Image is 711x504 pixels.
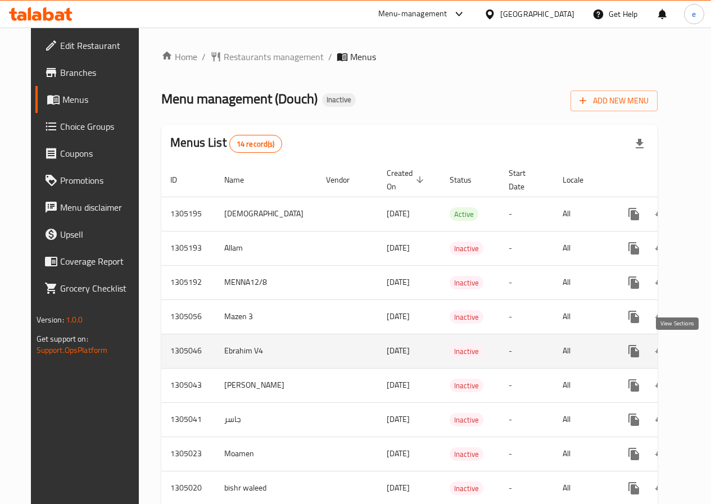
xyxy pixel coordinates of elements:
[35,221,150,248] a: Upsell
[66,312,83,327] span: 1.0.0
[450,208,478,221] span: Active
[60,281,141,295] span: Grocery Checklist
[161,334,215,368] td: 1305046
[554,299,612,334] td: All
[60,174,141,187] span: Promotions
[378,7,447,21] div: Menu-management
[387,206,410,221] span: [DATE]
[161,402,215,437] td: 1305041
[621,441,647,467] button: more
[229,135,282,153] div: Total records count
[387,343,410,358] span: [DATE]
[450,379,483,392] span: Inactive
[450,482,483,495] span: Inactive
[450,344,483,358] div: Inactive
[450,448,483,461] span: Inactive
[161,231,215,265] td: 1305193
[450,242,483,255] div: Inactive
[215,231,317,265] td: Allam
[450,447,483,461] div: Inactive
[500,402,554,437] td: -
[570,90,658,111] button: Add New Menu
[161,368,215,402] td: 1305043
[387,275,410,289] span: [DATE]
[500,8,574,20] div: [GEOGRAPHIC_DATA]
[554,437,612,471] td: All
[170,134,282,153] h2: Menus List
[647,441,674,467] button: Change Status
[500,197,554,231] td: -
[328,50,332,63] li: /
[450,207,478,221] div: Active
[554,334,612,368] td: All
[62,93,141,106] span: Menus
[161,50,197,63] a: Home
[647,372,674,399] button: Change Status
[500,334,554,368] td: -
[692,8,696,20] span: e
[210,50,324,63] a: Restaurants management
[161,437,215,471] td: 1305023
[626,130,653,157] div: Export file
[450,311,483,324] span: Inactive
[554,368,612,402] td: All
[215,299,317,334] td: Mazen 3
[500,368,554,402] td: -
[387,240,410,255] span: [DATE]
[35,86,150,113] a: Menus
[450,173,486,187] span: Status
[60,255,141,268] span: Coverage Report
[322,93,356,107] div: Inactive
[387,378,410,392] span: [DATE]
[35,248,150,275] a: Coverage Report
[450,276,483,289] span: Inactive
[554,231,612,265] td: All
[215,368,317,402] td: [PERSON_NAME]
[35,59,150,86] a: Branches
[387,480,410,495] span: [DATE]
[621,303,647,330] button: more
[60,201,141,214] span: Menu disclaimer
[60,228,141,241] span: Upsell
[647,201,674,228] button: Change Status
[326,173,364,187] span: Vendor
[509,166,540,193] span: Start Date
[387,309,410,324] span: [DATE]
[554,402,612,437] td: All
[161,50,658,63] nav: breadcrumb
[35,113,150,140] a: Choice Groups
[35,140,150,167] a: Coupons
[647,475,674,502] button: Change Status
[621,338,647,365] button: more
[563,173,598,187] span: Locale
[450,345,483,358] span: Inactive
[554,265,612,299] td: All
[161,299,215,334] td: 1305056
[647,235,674,262] button: Change Status
[322,95,356,105] span: Inactive
[450,414,483,426] span: Inactive
[170,173,192,187] span: ID
[647,406,674,433] button: Change Status
[37,312,64,327] span: Version:
[215,402,317,437] td: جاسر
[60,66,141,79] span: Branches
[37,332,88,346] span: Get support on:
[224,50,324,63] span: Restaurants management
[60,39,141,52] span: Edit Restaurant
[215,437,317,471] td: Moamen
[35,275,150,302] a: Grocery Checklist
[450,413,483,426] div: Inactive
[161,86,318,111] span: Menu management ( Douch )
[621,475,647,502] button: more
[35,194,150,221] a: Menu disclaimer
[230,139,282,149] span: 14 record(s)
[224,173,259,187] span: Name
[500,265,554,299] td: -
[215,197,317,231] td: [DEMOGRAPHIC_DATA]
[215,265,317,299] td: MENNA12/8
[35,167,150,194] a: Promotions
